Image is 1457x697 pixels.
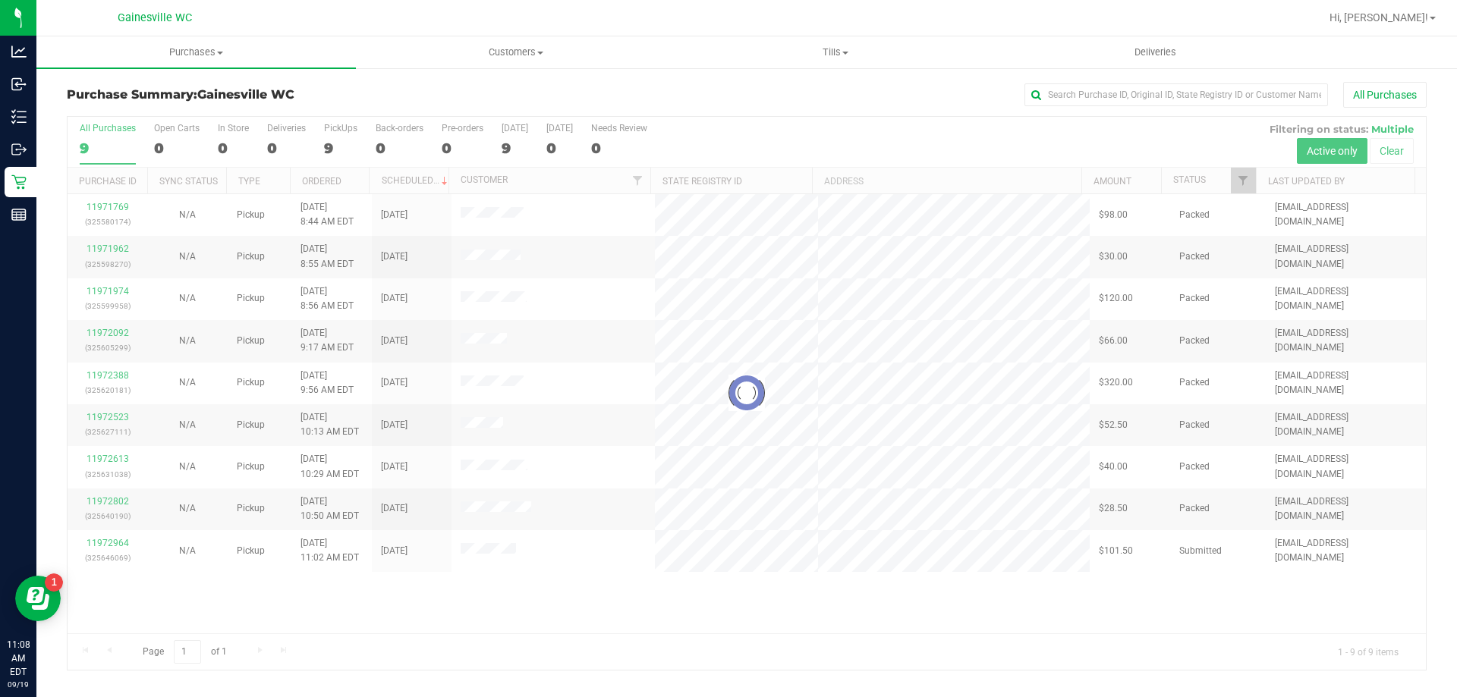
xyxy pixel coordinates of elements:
iframe: Resource center unread badge [45,573,63,592]
p: 09/19 [7,679,30,690]
a: Purchases [36,36,356,68]
a: Deliveries [996,36,1315,68]
span: Purchases [36,46,356,59]
inline-svg: Outbound [11,142,27,157]
span: Customers [357,46,675,59]
button: All Purchases [1343,82,1427,108]
a: Customers [356,36,675,68]
inline-svg: Analytics [11,44,27,59]
span: Hi, [PERSON_NAME]! [1330,11,1428,24]
inline-svg: Reports [11,207,27,222]
inline-svg: Inventory [11,109,27,124]
input: Search Purchase ID, Original ID, State Registry ID or Customer Name... [1024,83,1328,106]
p: 11:08 AM EDT [7,638,30,679]
h3: Purchase Summary: [67,88,520,102]
inline-svg: Retail [11,174,27,190]
a: Tills [675,36,995,68]
span: Tills [676,46,994,59]
inline-svg: Inbound [11,77,27,92]
span: Deliveries [1114,46,1197,59]
span: Gainesville WC [197,87,294,102]
iframe: Resource center [15,576,61,621]
span: Gainesville WC [118,11,192,24]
